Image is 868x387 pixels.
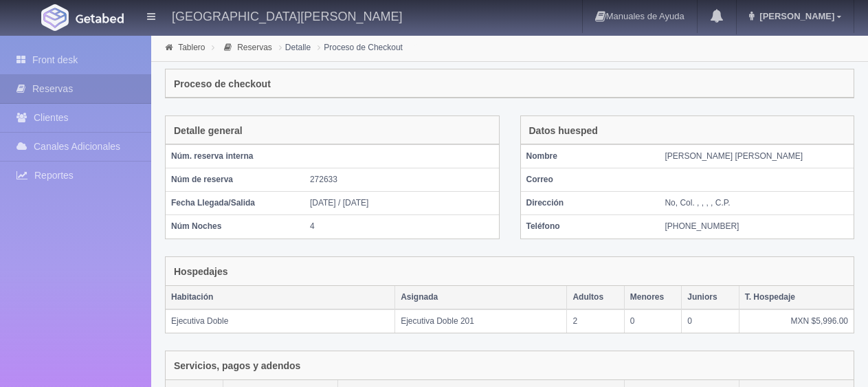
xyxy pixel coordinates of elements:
[659,145,854,168] td: [PERSON_NAME] [PERSON_NAME]
[76,13,124,23] img: Getabed
[304,168,499,192] td: 272633
[521,192,660,215] th: Dirección
[174,267,228,277] h4: Hospedajes
[682,309,739,333] td: 0
[567,309,624,333] td: 2
[41,4,69,31] img: Getabed
[314,41,406,54] li: Proceso de Checkout
[659,215,854,239] td: [PHONE_NUMBER]
[395,309,567,333] td: Ejecutiva Doble 201
[237,43,272,52] a: Reservas
[304,192,499,215] td: [DATE] / [DATE]
[174,361,300,371] h4: Servicios, pagos y adendos
[529,126,598,136] h4: Datos huesped
[166,286,395,309] th: Habitación
[172,7,402,24] h4: [GEOGRAPHIC_DATA][PERSON_NAME]
[166,309,395,333] td: Ejecutiva Doble
[682,286,739,309] th: Juniors
[739,309,854,333] td: MXN $5,996.00
[624,309,681,333] td: 0
[178,43,205,52] a: Tablero
[166,192,304,215] th: Fecha Llegada/Salida
[659,192,854,215] td: No, Col. , , , , C.P.
[304,215,499,239] td: 4
[166,215,304,239] th: Núm Noches
[521,215,660,239] th: Teléfono
[166,168,304,192] th: Núm de reserva
[521,168,660,192] th: Correo
[276,41,314,54] li: Detalle
[756,11,834,21] span: [PERSON_NAME]
[521,145,660,168] th: Nombre
[174,79,271,89] h4: Proceso de checkout
[624,286,681,309] th: Menores
[739,286,854,309] th: T. Hospedaje
[166,145,304,168] th: Núm. reserva interna
[174,126,243,136] h4: Detalle general
[567,286,624,309] th: Adultos
[395,286,567,309] th: Asignada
